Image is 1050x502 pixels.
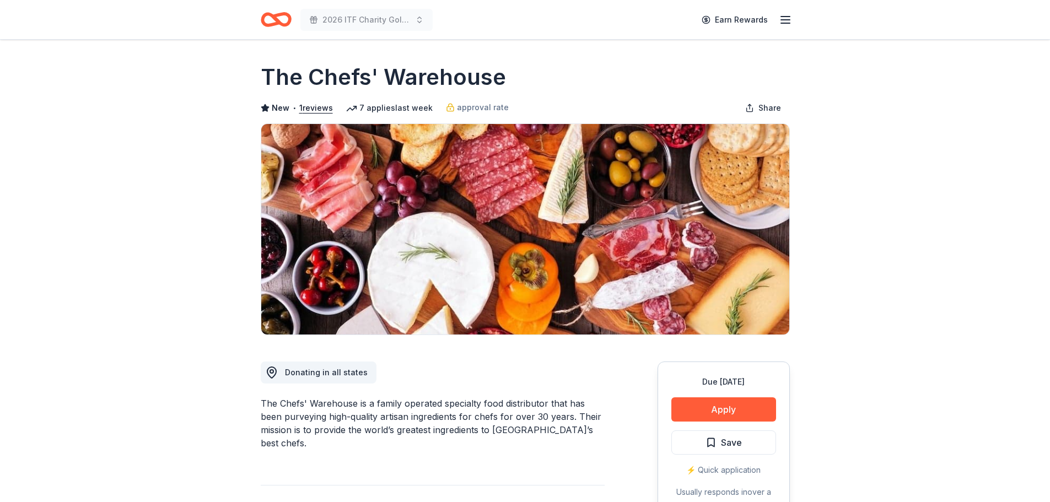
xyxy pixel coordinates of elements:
[261,62,506,93] h1: The Chefs' Warehouse
[671,397,776,422] button: Apply
[695,10,774,30] a: Earn Rewards
[322,13,411,26] span: 2026 ITF Charity Golf Tournament
[261,397,605,450] div: The Chefs' Warehouse is a family operated specialty food distributor that has been purveying high...
[300,9,433,31] button: 2026 ITF Charity Golf Tournament
[671,463,776,477] div: ⚡️ Quick application
[261,124,789,334] img: Image for The Chefs' Warehouse
[671,430,776,455] button: Save
[285,368,368,377] span: Donating in all states
[671,375,776,388] div: Due [DATE]
[721,435,742,450] span: Save
[346,101,433,115] div: 7 applies last week
[292,104,296,112] span: •
[736,97,790,119] button: Share
[261,7,292,33] a: Home
[272,101,289,115] span: New
[457,101,509,114] span: approval rate
[299,101,333,115] button: 1reviews
[758,101,781,115] span: Share
[446,101,509,114] a: approval rate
